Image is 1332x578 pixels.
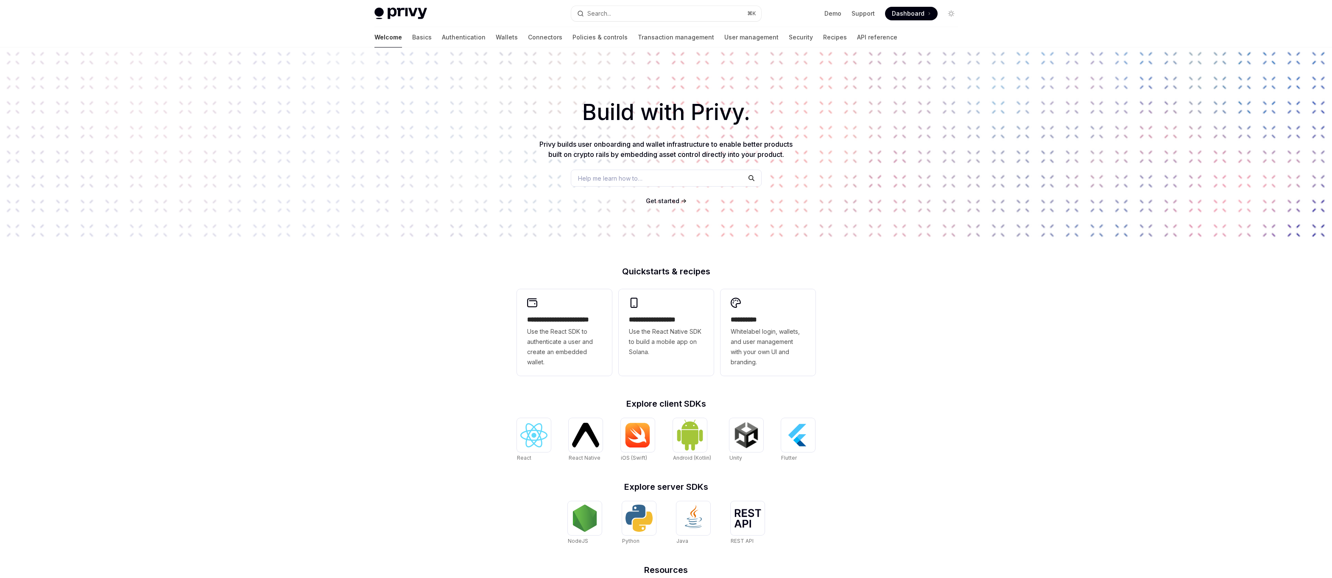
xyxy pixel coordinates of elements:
a: API reference [857,27,897,47]
span: Unity [729,455,742,461]
a: Demo [824,9,841,18]
span: Flutter [781,455,797,461]
img: iOS (Swift) [624,422,651,448]
span: Use the React SDK to authenticate a user and create an embedded wallet. [527,327,602,367]
a: iOS (Swift)iOS (Swift) [621,418,655,462]
span: iOS (Swift) [621,455,647,461]
a: Connectors [528,27,562,47]
a: Android (Kotlin)Android (Kotlin) [673,418,711,462]
img: Python [626,505,653,532]
a: User management [724,27,779,47]
span: Java [676,538,688,544]
a: React NativeReact Native [569,418,603,462]
div: Search... [587,8,611,19]
img: Android (Kotlin) [676,419,704,451]
a: Recipes [823,27,847,47]
img: Flutter [785,422,812,449]
a: FlutterFlutter [781,418,815,462]
a: **** *****Whitelabel login, wallets, and user management with your own UI and branding. [720,289,815,376]
span: Whitelabel login, wallets, and user management with your own UI and branding. [731,327,805,367]
span: NodeJS [568,538,588,544]
img: React Native [572,423,599,447]
img: React [520,423,547,447]
span: Python [622,538,639,544]
a: NodeJSNodeJS [568,501,602,545]
img: Java [680,505,707,532]
a: Policies & controls [572,27,628,47]
a: ReactReact [517,418,551,462]
a: Welcome [374,27,402,47]
a: PythonPython [622,501,656,545]
a: Basics [412,27,432,47]
span: REST API [731,538,754,544]
h2: Explore server SDKs [517,483,815,491]
img: REST API [734,509,761,528]
img: NodeJS [571,505,598,532]
span: Android (Kotlin) [673,455,711,461]
span: Dashboard [892,9,924,18]
a: UnityUnity [729,418,763,462]
h2: Quickstarts & recipes [517,267,815,276]
a: **** **** **** ***Use the React Native SDK to build a mobile app on Solana. [619,289,714,376]
img: Unity [733,422,760,449]
span: ⌘ K [747,10,756,17]
span: Get started [646,197,679,204]
button: Open search [571,6,761,21]
a: Security [789,27,813,47]
a: JavaJava [676,501,710,545]
h2: Explore client SDKs [517,399,815,408]
span: Use the React Native SDK to build a mobile app on Solana. [629,327,704,357]
span: React [517,455,531,461]
a: Dashboard [885,7,938,20]
a: Wallets [496,27,518,47]
img: light logo [374,8,427,20]
span: React Native [569,455,600,461]
h1: Build with Privy. [14,96,1318,129]
a: Authentication [442,27,486,47]
a: Support [852,9,875,18]
h2: Resources [517,566,815,574]
a: REST APIREST API [731,501,765,545]
a: Get started [646,197,679,205]
a: Transaction management [638,27,714,47]
button: Toggle dark mode [944,7,958,20]
span: Help me learn how to… [578,174,642,183]
span: Privy builds user onboarding and wallet infrastructure to enable better products built on crypto ... [539,140,793,159]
